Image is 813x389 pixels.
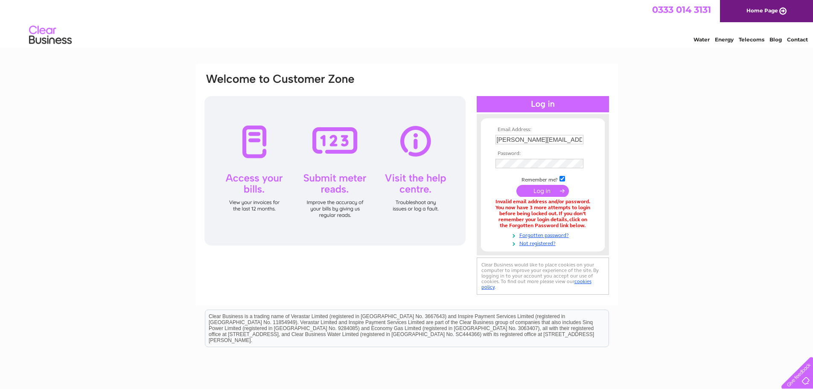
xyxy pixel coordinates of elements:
[694,36,710,43] a: Water
[481,278,592,290] a: cookies policy
[493,151,592,157] th: Password:
[205,5,609,41] div: Clear Business is a trading name of Verastar Limited (registered in [GEOGRAPHIC_DATA] No. 3667643...
[769,36,782,43] a: Blog
[477,257,609,295] div: Clear Business would like to place cookies on your computer to improve your experience of the sit...
[739,36,764,43] a: Telecoms
[787,36,808,43] a: Contact
[29,22,72,48] img: logo.png
[493,175,592,183] td: Remember me?
[495,199,590,228] div: Invalid email address and/or password. You now have 3 more attempts to login before being locked ...
[493,127,592,133] th: Email Address:
[652,4,711,15] a: 0333 014 3131
[516,185,569,197] input: Submit
[715,36,734,43] a: Energy
[495,231,592,239] a: Forgotten password?
[495,239,592,247] a: Not registered?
